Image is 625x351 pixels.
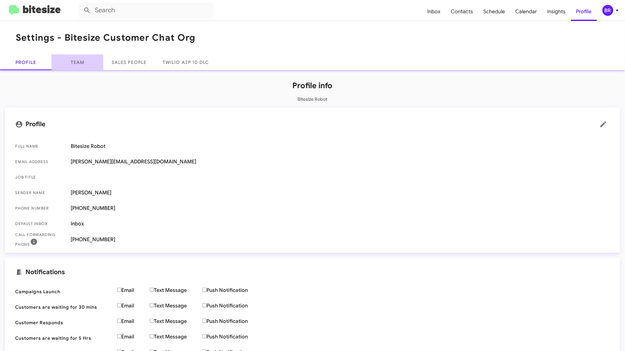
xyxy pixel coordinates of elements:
input: Push Notification [202,319,207,323]
label: Text Message [150,334,202,340]
label: Push Notification [202,334,263,340]
label: Email [117,318,150,325]
input: Push Notification [202,303,207,307]
input: Email [117,303,121,307]
input: Email [117,319,121,323]
span: Customers are waiting for 30 mins [15,304,112,310]
mat-card-title: Notifications [15,268,610,276]
input: Push Notification [202,288,207,292]
span: [PHONE_NUMBER] [71,205,610,212]
input: Email [117,334,121,338]
input: Search [78,3,214,18]
input: Text Message [150,288,154,292]
label: Push Notification [202,303,263,309]
a: Calendar [510,2,542,21]
a: Contacts [446,2,479,21]
label: Email [117,303,150,309]
input: Email [117,288,121,292]
span: Inbox [71,221,610,227]
span: [PERSON_NAME] [71,190,610,196]
p: Bitesize Robot [5,96,620,102]
button: BR [597,5,618,16]
label: Push Notification [202,318,263,325]
span: Full Name [15,143,66,150]
label: Text Message [150,303,202,309]
label: Email [117,287,150,294]
mat-card-title: Profile [15,118,610,131]
span: Phone number [15,205,66,212]
span: Default Inbox [15,221,66,227]
a: Schedule [479,2,510,21]
label: Email [117,334,150,340]
h1: Settings - Bitesize Customer Chat Org [16,33,195,43]
span: Campaigns Launch [15,288,112,295]
span: Email Address [15,159,66,165]
a: Inbox [422,2,446,21]
a: Insights [542,2,571,21]
span: Bitesize Robot [71,143,610,150]
input: Text Message [150,319,154,323]
a: Sales People [103,55,155,70]
span: Call Forwarding Phone [15,232,66,248]
a: Team [52,55,103,70]
span: [PERSON_NAME][EMAIL_ADDRESS][DOMAIN_NAME] [71,159,610,165]
input: Text Message [150,334,154,338]
a: Profile [571,2,597,21]
label: Text Message [150,318,202,325]
span: Customer Responds [15,319,112,326]
span: Job Title [15,174,66,181]
input: Push Notification [202,334,207,338]
span: Customers are waiting for 5 Hrs [15,335,112,341]
span: [PHONE_NUMBER] [71,236,610,243]
span: Sender Name [15,190,66,196]
h1: Profile info [5,80,620,91]
label: Text Message [150,287,202,294]
input: Text Message [150,303,154,307]
a: Twilio A2P 10 DLC [155,55,217,70]
label: Push Notification [202,287,263,294]
div: BR [602,5,613,16]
